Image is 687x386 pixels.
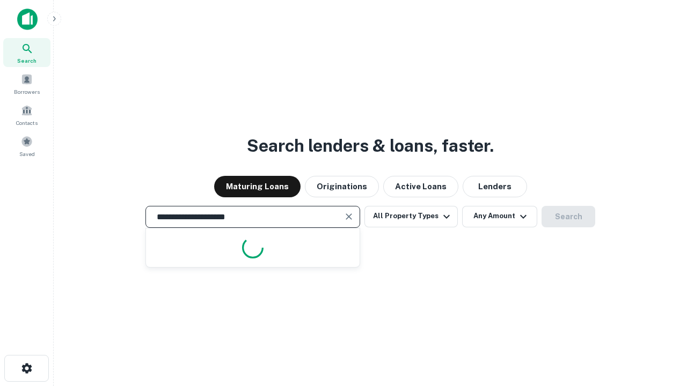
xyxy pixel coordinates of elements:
[3,69,50,98] a: Borrowers
[214,176,301,197] button: Maturing Loans
[633,300,687,352] iframe: Chat Widget
[14,87,40,96] span: Borrowers
[19,150,35,158] span: Saved
[247,133,494,159] h3: Search lenders & loans, faster.
[364,206,458,227] button: All Property Types
[341,209,356,224] button: Clear
[305,176,379,197] button: Originations
[463,176,527,197] button: Lenders
[17,9,38,30] img: capitalize-icon.png
[3,38,50,67] a: Search
[462,206,537,227] button: Any Amount
[16,118,38,127] span: Contacts
[3,131,50,160] a: Saved
[383,176,458,197] button: Active Loans
[17,56,36,65] span: Search
[3,100,50,129] a: Contacts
